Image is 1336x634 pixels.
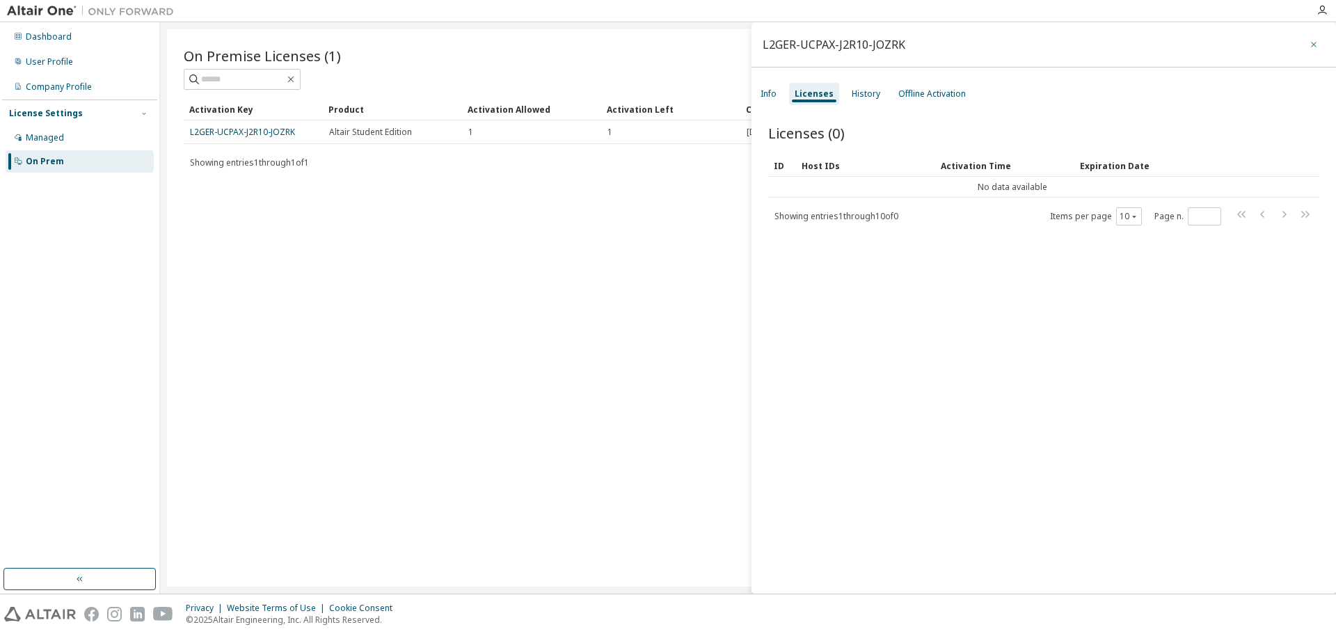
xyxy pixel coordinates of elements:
div: Activation Allowed [468,98,596,120]
div: Company Profile [26,81,92,93]
img: altair_logo.svg [4,607,76,621]
td: No data available [768,177,1257,198]
span: On Premise Licenses (1) [184,46,341,65]
img: facebook.svg [84,607,99,621]
span: [DATE] 05:33:04 [747,127,809,138]
div: Managed [26,132,64,143]
div: History [852,88,880,100]
span: Licenses (0) [768,123,845,143]
img: linkedin.svg [130,607,145,621]
span: Showing entries 1 through 1 of 1 [190,157,309,168]
div: Activation Time [941,154,1069,177]
div: Dashboard [26,31,72,42]
span: Page n. [1154,207,1221,225]
img: instagram.svg [107,607,122,621]
span: 1 [607,127,612,138]
p: © 2025 Altair Engineering, Inc. All Rights Reserved. [186,614,401,626]
img: Altair One [7,4,181,18]
span: 1 [468,127,473,138]
div: Activation Left [607,98,735,120]
div: License Settings [9,108,83,119]
div: On Prem [26,156,64,167]
div: Licenses [795,88,834,100]
a: L2GER-UCPAX-J2R10-JOZRK [190,126,295,138]
div: Offline Activation [898,88,966,100]
div: Info [761,88,777,100]
div: Activation Key [189,98,317,120]
div: ID [774,154,790,177]
img: youtube.svg [153,607,173,621]
div: L2GER-UCPAX-J2R10-JOZRK [763,39,905,50]
div: Product [328,98,456,120]
div: Creation Date [746,98,1251,120]
div: User Profile [26,56,73,68]
div: Host IDs [802,154,930,177]
button: 10 [1120,211,1138,222]
span: Items per page [1050,207,1142,225]
div: Website Terms of Use [227,603,329,614]
span: Altair Student Edition [329,127,412,138]
div: Cookie Consent [329,603,401,614]
div: Privacy [186,603,227,614]
span: Showing entries 1 through 10 of 0 [774,210,898,222]
div: Expiration Date [1080,154,1195,177]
